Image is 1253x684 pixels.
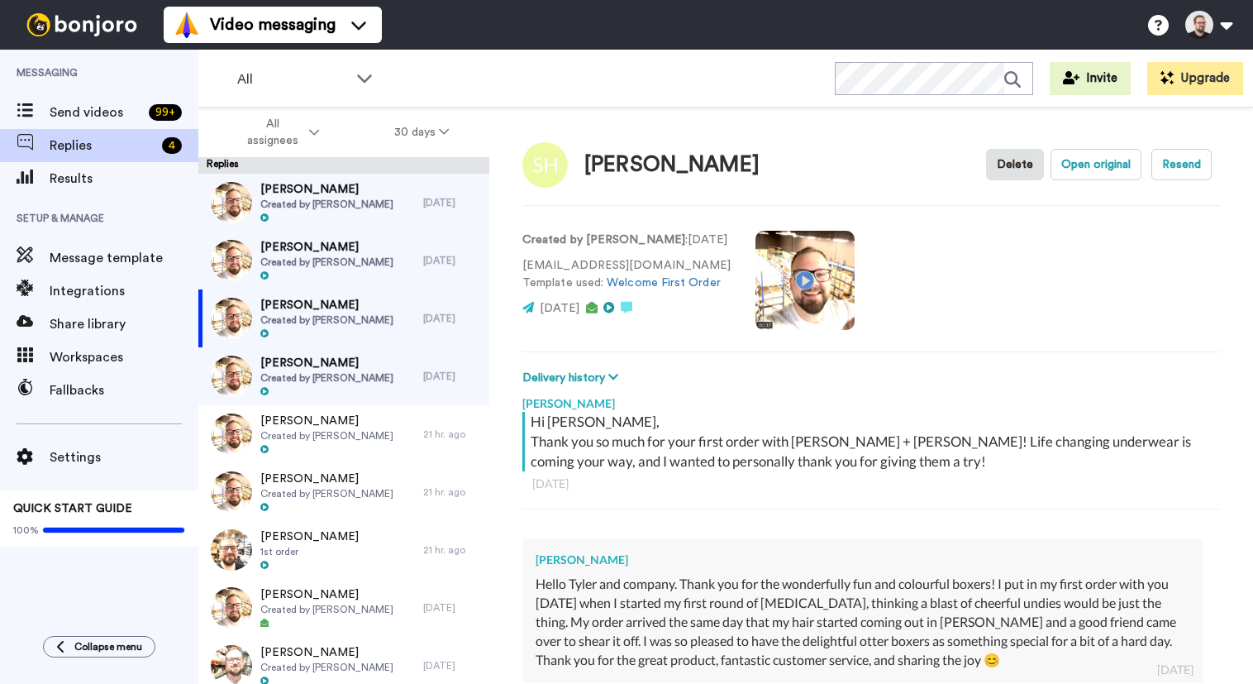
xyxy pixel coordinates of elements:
span: 100% [13,524,39,537]
div: [DATE] [423,196,481,209]
p: : [DATE] [522,232,731,249]
span: All [237,69,348,89]
span: Integrations [50,281,198,301]
a: Welcome First Order [607,277,721,289]
span: Created by [PERSON_NAME] [260,371,393,385]
span: Fallbacks [50,380,198,400]
div: 21 hr. ago [423,485,481,499]
span: Created by [PERSON_NAME] [260,487,393,500]
div: [DATE] [423,659,481,672]
div: [DATE] [423,370,481,383]
span: [PERSON_NAME] [260,413,393,429]
span: All assignees [239,116,306,149]
div: Hi [PERSON_NAME], Thank you so much for your first order with [PERSON_NAME] + [PERSON_NAME]! Life... [531,412,1216,471]
a: [PERSON_NAME]Created by [PERSON_NAME][DATE] [198,232,489,289]
p: [EMAIL_ADDRESS][DOMAIN_NAME] Template used: [522,257,731,292]
div: [DATE] [423,312,481,325]
a: [PERSON_NAME]Created by [PERSON_NAME][DATE] [198,347,489,405]
span: Send videos [50,103,142,122]
a: [PERSON_NAME]Created by [PERSON_NAME]21 hr. ago [198,405,489,463]
button: All assignees [202,109,357,155]
span: [PERSON_NAME] [260,471,393,487]
a: [PERSON_NAME]Created by [PERSON_NAME]21 hr. ago [198,463,489,521]
img: 11682276-afbd-4b54-bc4a-fbbc98e51baf-thumb.jpg [211,240,252,281]
span: Video messaging [210,13,336,36]
button: Open original [1051,149,1141,180]
strong: Created by [PERSON_NAME] [522,234,685,246]
div: [DATE] [423,601,481,615]
span: Message template [50,248,198,268]
img: 11682276-afbd-4b54-bc4a-fbbc98e51baf-thumb.jpg [211,298,252,339]
span: Workspaces [50,347,198,367]
div: 4 [162,137,182,154]
img: 11682276-afbd-4b54-bc4a-fbbc98e51baf-thumb.jpg [211,356,252,397]
div: [DATE] [532,476,1210,492]
img: efa524da-70a9-41f2-aa42-4cb2d5cfdec7-thumb.jpg [211,529,252,571]
button: Delete [986,149,1044,180]
img: 11682276-afbd-4b54-bc4a-fbbc98e51baf-thumb.jpg [211,587,252,629]
button: Upgrade [1147,62,1243,95]
span: Created by [PERSON_NAME] [260,429,393,442]
span: [PERSON_NAME] [260,297,393,313]
div: 99 + [149,104,182,121]
a: [PERSON_NAME]Created by [PERSON_NAME][DATE] [198,174,489,232]
button: 30 days [357,117,487,147]
span: Replies [50,136,155,155]
div: [DATE] [1157,662,1193,678]
a: [PERSON_NAME]Created by [PERSON_NAME][DATE] [198,289,489,347]
div: Hello Tyler and company. Thank you for the wonderfully fun and colourful boxers! I put in my firs... [536,575,1190,669]
div: [DATE] [423,254,481,267]
img: 11682276-afbd-4b54-bc4a-fbbc98e51baf-thumb.jpg [211,182,252,223]
img: bj-logo-header-white.svg [20,13,144,36]
button: Delivery history [522,369,623,387]
span: [PERSON_NAME] [260,529,359,545]
div: 21 hr. ago [423,428,481,441]
span: Created by [PERSON_NAME] [260,198,393,211]
span: Results [50,169,198,189]
span: 1st order [260,545,359,558]
img: vm-color.svg [174,12,200,38]
img: 11682276-afbd-4b54-bc4a-fbbc98e51baf-thumb.jpg [211,414,252,455]
button: Resend [1151,149,1212,180]
img: 11682276-afbd-4b54-bc4a-fbbc98e51baf-thumb.jpg [211,471,252,513]
span: Collapse menu [74,640,142,653]
span: [PERSON_NAME] [260,586,393,603]
span: Created by [PERSON_NAME] [260,313,393,327]
span: [PERSON_NAME] [260,181,393,198]
span: Created by [PERSON_NAME] [260,661,393,674]
span: QUICK START GUIDE [13,503,132,514]
a: [PERSON_NAME]Created by [PERSON_NAME][DATE] [198,579,489,637]
button: Collapse menu [43,636,155,658]
div: 21 hr. ago [423,543,481,557]
span: [DATE] [540,303,579,314]
img: Image of Stephanie Hammond [522,142,568,188]
span: [PERSON_NAME] [260,239,393,256]
span: [PERSON_NAME] [260,355,393,371]
span: Created by [PERSON_NAME] [260,603,393,616]
span: [PERSON_NAME] [260,644,393,661]
button: Invite [1050,62,1131,95]
div: [PERSON_NAME] [522,387,1220,412]
div: Replies [198,157,489,174]
div: [PERSON_NAME] [584,153,760,177]
div: [PERSON_NAME] [536,552,1190,568]
a: [PERSON_NAME]1st order21 hr. ago [198,521,489,579]
span: Created by [PERSON_NAME] [260,256,393,269]
span: Settings [50,447,198,467]
span: Share library [50,314,198,334]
